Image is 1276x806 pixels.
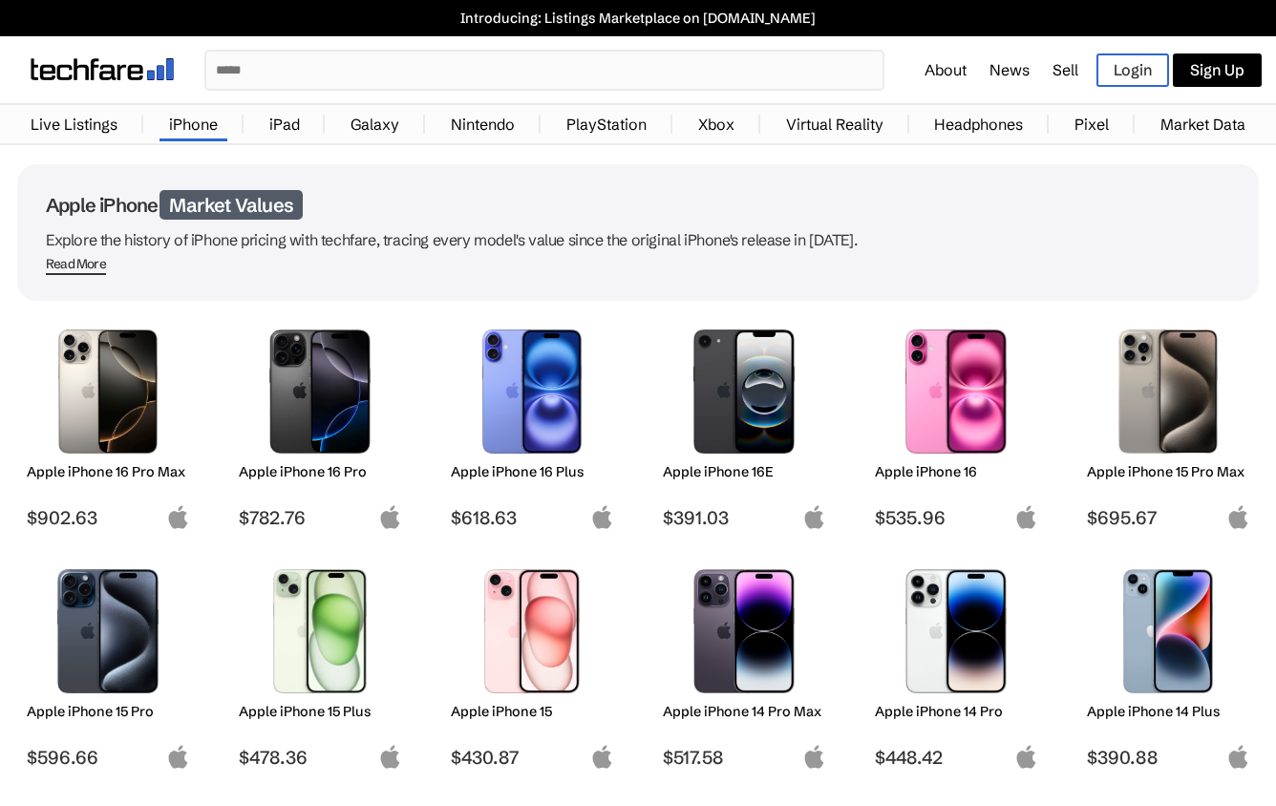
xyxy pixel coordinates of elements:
[239,746,402,769] span: $478.36
[451,506,614,529] span: $618.63
[590,745,614,769] img: apple-logo
[1053,60,1078,79] a: Sell
[378,505,402,529] img: apple-logo
[875,463,1038,480] h2: Apple iPhone 16
[239,703,402,720] h2: Apple iPhone 15 Plus
[875,506,1038,529] span: $535.96
[465,569,600,693] img: iPhone 15
[1087,463,1250,480] h2: Apple iPhone 15 Pro Max
[689,105,744,143] a: Xbox
[1077,560,1259,769] a: iPhone 14 Plus Apple iPhone 14 Plus $390.88 apple-logo
[1101,569,1236,693] img: iPhone 14 Plus
[925,105,1032,143] a: Headphones
[875,703,1038,720] h2: Apple iPhone 14 Pro
[229,560,411,769] a: iPhone 15 Plus Apple iPhone 15 Plus $478.36 apple-logo
[341,105,409,143] a: Galaxy
[451,746,614,769] span: $430.87
[159,105,227,143] a: iPhone
[441,320,623,529] a: iPhone 16 Plus Apple iPhone 16 Plus $618.63 apple-logo
[27,463,190,480] h2: Apple iPhone 16 Pro Max
[46,256,106,275] span: Read More
[1065,105,1118,143] a: Pixel
[1087,506,1250,529] span: $695.67
[875,746,1038,769] span: $448.42
[677,569,812,693] img: iPhone 14 Pro Max
[802,505,826,529] img: apple-logo
[663,463,826,480] h2: Apple iPhone 16E
[441,560,623,769] a: iPhone 15 Apple iPhone 15 $430.87 apple-logo
[27,506,190,529] span: $902.63
[663,703,826,720] h2: Apple iPhone 14 Pro Max
[46,226,1230,253] p: Explore the history of iPhone pricing with techfare, tracing every model's value since the origin...
[451,703,614,720] h2: Apple iPhone 15
[653,320,835,529] a: iPhone 16E Apple iPhone 16E $391.03 apple-logo
[441,105,524,143] a: Nintendo
[776,105,893,143] a: Virtual Reality
[27,703,190,720] h2: Apple iPhone 15 Pro
[41,329,176,454] img: iPhone 16 Pro Max
[17,560,199,769] a: iPhone 15 Pro Apple iPhone 15 Pro $596.66 apple-logo
[253,569,388,693] img: iPhone 15 Plus
[1226,745,1250,769] img: apple-logo
[41,569,176,693] img: iPhone 15 Pro
[239,463,402,480] h2: Apple iPhone 16 Pro
[21,105,127,143] a: Live Listings
[677,329,812,454] img: iPhone 16E
[865,560,1047,769] a: iPhone 14 Pro Apple iPhone 14 Pro $448.42 apple-logo
[1077,320,1259,529] a: iPhone 15 Pro Max Apple iPhone 15 Pro Max $695.67 apple-logo
[1014,505,1038,529] img: apple-logo
[378,745,402,769] img: apple-logo
[865,320,1047,529] a: iPhone 16 Apple iPhone 16 $535.96 apple-logo
[557,105,656,143] a: PlayStation
[253,329,388,454] img: iPhone 16 Pro
[1087,746,1250,769] span: $390.88
[590,505,614,529] img: apple-logo
[653,560,835,769] a: iPhone 14 Pro Max Apple iPhone 14 Pro Max $517.58 apple-logo
[663,506,826,529] span: $391.03
[46,256,106,272] div: Read More
[663,746,826,769] span: $517.58
[166,745,190,769] img: apple-logo
[925,60,967,79] a: About
[166,505,190,529] img: apple-logo
[989,60,1030,79] a: News
[1096,53,1169,87] a: Login
[451,463,614,480] h2: Apple iPhone 16 Plus
[239,506,402,529] span: $782.76
[229,320,411,529] a: iPhone 16 Pro Apple iPhone 16 Pro $782.76 apple-logo
[1151,105,1255,143] a: Market Data
[10,10,1266,27] a: Introducing: Listings Marketplace on [DOMAIN_NAME]
[889,329,1024,454] img: iPhone 16
[27,746,190,769] span: $596.66
[802,745,826,769] img: apple-logo
[260,105,309,143] a: iPad
[1014,745,1038,769] img: apple-logo
[1087,703,1250,720] h2: Apple iPhone 14 Plus
[159,190,303,220] span: Market Values
[465,329,600,454] img: iPhone 16 Plus
[889,569,1024,693] img: iPhone 14 Pro
[31,58,174,80] img: techfare logo
[1226,505,1250,529] img: apple-logo
[17,320,199,529] a: iPhone 16 Pro Max Apple iPhone 16 Pro Max $902.63 apple-logo
[46,193,1230,217] h1: Apple iPhone
[1173,53,1262,87] a: Sign Up
[1101,329,1236,454] img: iPhone 15 Pro Max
